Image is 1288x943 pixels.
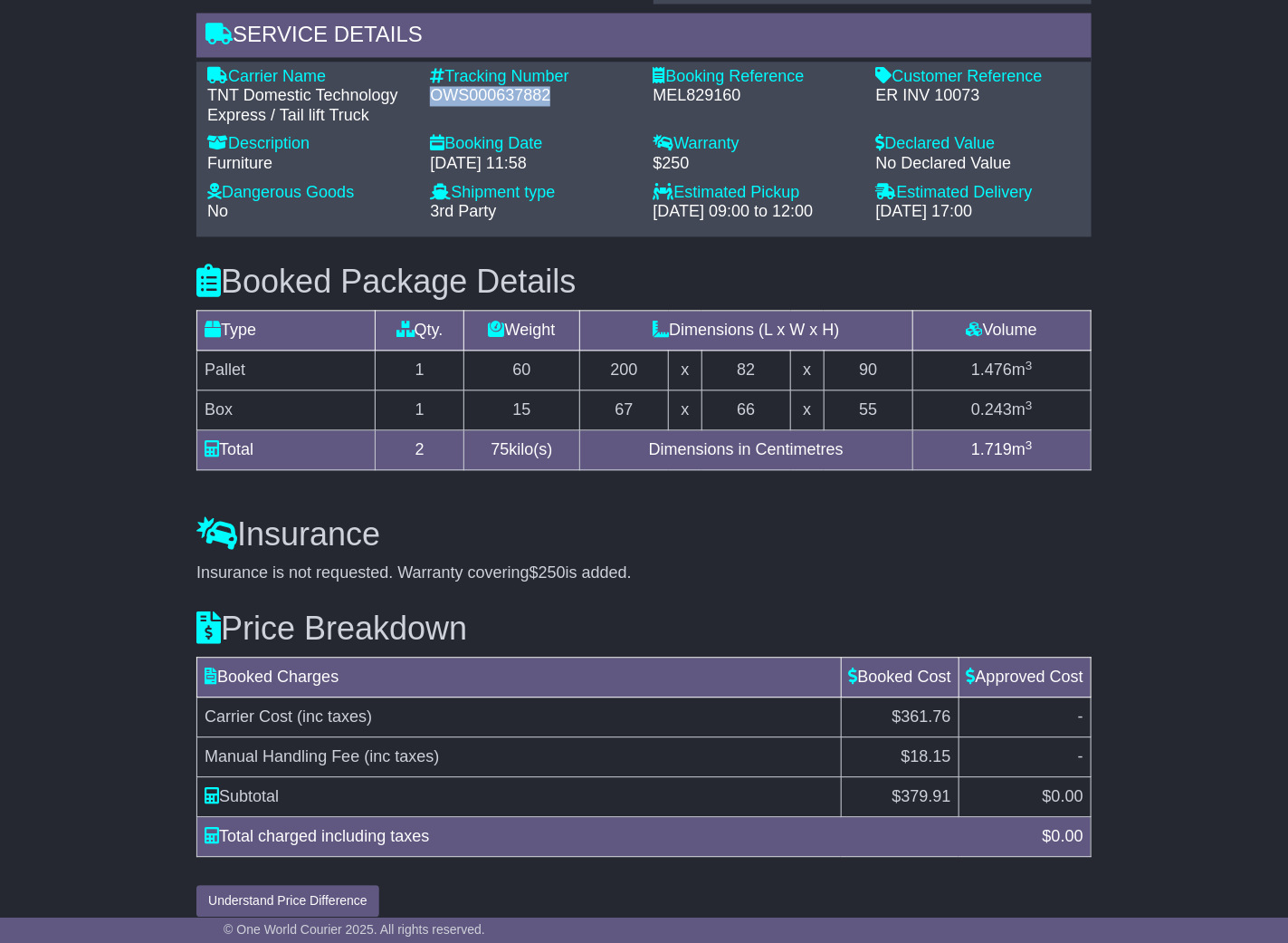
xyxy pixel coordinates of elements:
[971,400,1012,419] span: 0.243
[824,390,912,430] td: 55
[197,351,376,390] td: Pallet
[297,707,372,726] span: (inc taxes)
[1052,827,1083,845] span: 0.00
[430,134,634,154] div: Booking Date
[197,430,376,470] td: Total
[207,86,412,125] div: TNT Domestic Technology Express / Tail lift Truck
[205,707,292,726] span: Carrier Cost
[1078,747,1083,765] span: -
[1026,359,1033,372] sup: 3
[876,202,1081,222] div: [DATE] 17:00
[197,390,376,430] td: Box
[197,658,842,698] td: Booked Charges
[791,351,825,390] td: x
[207,134,412,154] div: Description
[1052,787,1083,805] span: 0.00
[959,777,1091,817] td: $
[430,86,634,106] div: OWS000637882
[375,311,463,351] td: Qty.
[841,658,959,698] td: Booked Cost
[364,747,439,765] span: (inc taxes)
[464,430,579,470] td: kilo(s)
[912,430,1091,470] td: m
[876,183,1081,203] div: Estimated Delivery
[196,13,1092,62] div: Service Details
[912,390,1091,430] td: m
[205,747,359,765] span: Manual Handling Fee
[491,440,510,458] span: 75
[876,86,1081,106] div: ER INV 10073
[197,777,842,817] td: Subtotal
[579,311,912,351] td: Dimensions (L x W x H)
[375,430,463,470] td: 2
[892,707,951,726] span: $361.76
[579,430,912,470] td: Dimensions in Centimetres
[653,67,857,87] div: Booking Reference
[196,563,1092,583] div: Insurance is not requested. Warranty covering is added.
[669,390,702,430] td: x
[464,390,579,430] td: 15
[430,67,634,87] div: Tracking Number
[430,154,634,174] div: [DATE] 11:58
[196,264,1092,300] h3: Booked Package Details
[1078,707,1083,726] span: -
[653,202,857,222] div: [DATE] 09:00 to 12:00
[701,390,790,430] td: 66
[430,183,634,203] div: Shipment type
[207,202,228,220] span: No
[902,787,951,805] span: 379.91
[464,311,579,351] td: Weight
[971,440,1012,458] span: 1.719
[224,922,485,937] span: © One World Courier 2025. All rights reserved.
[653,154,857,174] div: $250
[876,134,1081,154] div: Declared Value
[430,202,496,220] span: 3rd Party
[579,351,668,390] td: 200
[1026,438,1033,452] sup: 3
[196,516,1092,553] h3: Insurance
[701,351,790,390] td: 82
[876,154,1081,174] div: No Declared Value
[197,311,376,351] td: Type
[653,134,857,154] div: Warranty
[375,351,463,390] td: 1
[207,154,412,174] div: Furniture
[464,351,579,390] td: 60
[824,351,912,390] td: 90
[653,183,857,203] div: Estimated Pickup
[841,777,959,817] td: $
[530,563,566,582] span: $250
[207,67,412,87] div: Carrier Name
[791,390,825,430] td: x
[207,183,412,203] div: Dangerous Goods
[971,361,1012,379] span: 1.476
[653,86,857,106] div: MEL829160
[876,67,1081,87] div: Customer Reference
[912,311,1091,351] td: Volume
[196,611,1092,647] h3: Price Breakdown
[196,824,1034,849] div: Total charged including taxes
[912,351,1091,390] td: m
[579,390,668,430] td: 67
[1026,399,1033,412] sup: 3
[959,658,1091,698] td: Approved Cost
[196,885,379,917] button: Understand Price Difference
[375,390,463,430] td: 1
[1034,824,1092,849] div: $
[902,747,951,765] span: $18.15
[669,351,702,390] td: x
